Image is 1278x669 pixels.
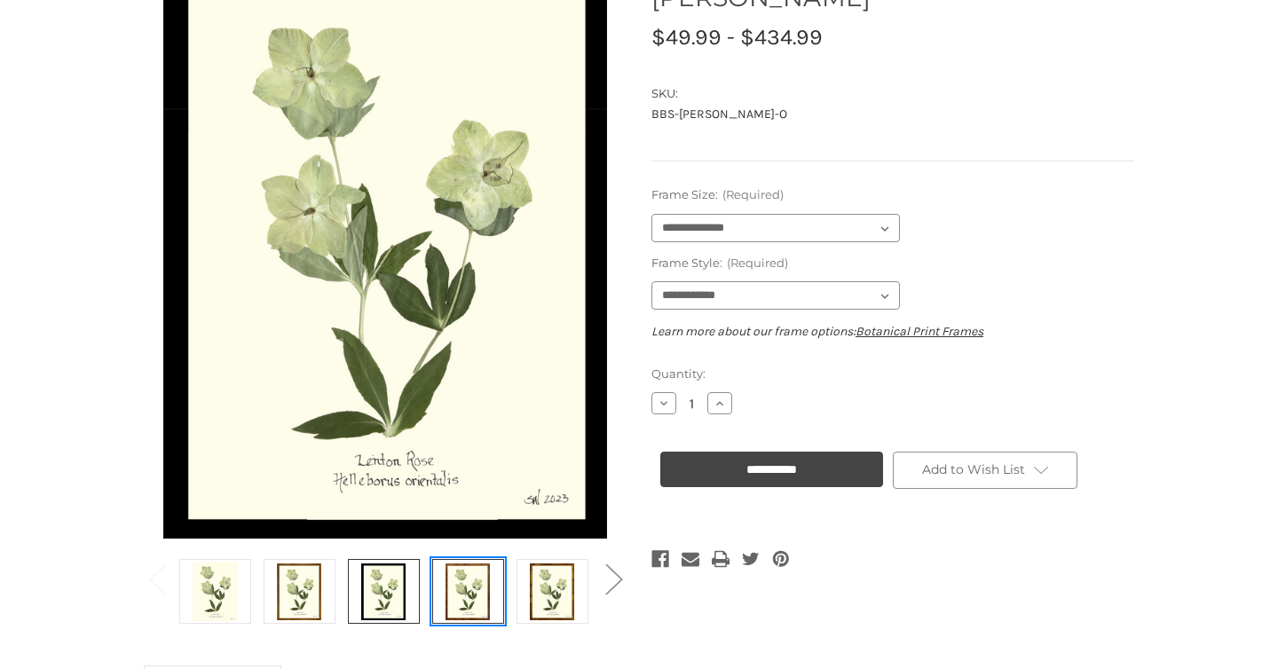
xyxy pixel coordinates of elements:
[727,256,788,270] small: (Required)
[712,547,730,571] a: Print
[139,551,175,605] button: Go to slide 2 of 2
[193,562,237,621] img: Unframed
[651,186,1134,204] label: Frame Size:
[651,105,1134,123] dd: BBS-[PERSON_NAME]-O
[651,322,1134,341] p: Learn more about our frame options:
[651,255,1134,272] label: Frame Style:
[605,606,621,607] span: Go to slide 2 of 2
[722,187,784,201] small: (Required)
[596,551,631,605] button: Go to slide 2 of 2
[922,461,1025,477] span: Add to Wish List
[651,366,1134,383] label: Quantity:
[530,562,574,621] img: Gold Bamboo Frame
[361,562,406,621] img: Black Frame
[446,562,490,621] img: Burlewood Frame
[149,606,165,607] span: Go to slide 2 of 2
[651,85,1130,103] dt: SKU:
[893,452,1077,489] a: Add to Wish List
[856,324,983,339] a: Botanical Print Frames
[277,562,321,621] img: Antique Gold Frame
[651,24,823,50] span: $49.99 - $434.99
